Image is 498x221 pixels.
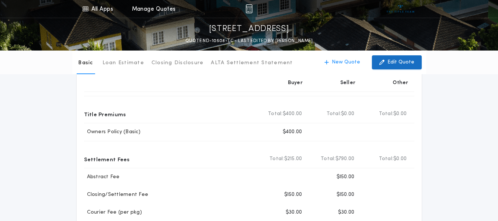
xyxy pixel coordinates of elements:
[338,209,355,216] p: $30.00
[335,155,355,163] span: $790.00
[102,59,144,67] p: Loan Estimate
[78,59,93,67] p: Basic
[332,59,360,66] p: New Quote
[340,79,356,87] p: Seller
[283,110,302,118] span: $400.00
[393,79,408,87] p: Other
[84,128,140,136] p: Owners Policy (Basic)
[379,155,394,163] b: Total:
[269,155,284,163] b: Total:
[152,59,204,67] p: Closing Disclosure
[337,191,355,198] p: $150.00
[288,79,303,87] p: Buyer
[84,153,130,165] p: Settlement Fees
[387,59,414,66] p: Edit Quote
[393,155,407,163] span: $0.00
[379,110,394,118] b: Total:
[321,155,335,163] b: Total:
[393,110,407,118] span: $0.00
[341,110,354,118] span: $0.00
[84,191,149,198] p: Closing/Settlement Fee
[245,4,253,13] img: img
[283,128,302,136] p: $400.00
[372,55,422,69] button: Edit Quote
[84,108,126,120] p: Title Premiums
[211,59,293,67] p: ALTA Settlement Statement
[84,173,120,181] p: Abstract Fee
[387,5,414,13] img: vs-icon
[327,110,341,118] b: Total:
[84,209,142,216] p: Courier Fee (per pkg)
[185,37,313,45] p: QUOTE ND-10508-TC - LAST EDITED BY [PERSON_NAME]
[268,110,283,118] b: Total:
[317,55,368,69] button: New Quote
[284,155,302,163] span: $215.00
[209,23,289,35] p: [STREET_ADDRESS]
[337,173,355,181] p: $150.00
[284,191,302,198] p: $150.00
[286,209,302,216] p: $30.00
